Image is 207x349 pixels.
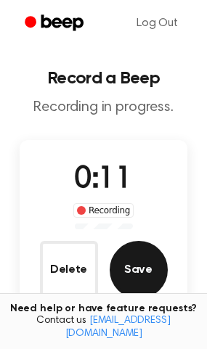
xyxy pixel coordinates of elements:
a: Log Out [122,6,192,41]
a: Beep [15,9,97,38]
h1: Record a Beep [12,70,195,87]
p: Recording in progress. [12,99,195,117]
a: [EMAIL_ADDRESS][DOMAIN_NAME] [65,316,171,339]
span: 0:11 [74,165,132,195]
span: Contact us [9,315,198,340]
button: Save Audio Record [110,241,168,299]
button: Delete Audio Record [40,241,98,299]
div: Recording [73,203,134,218]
